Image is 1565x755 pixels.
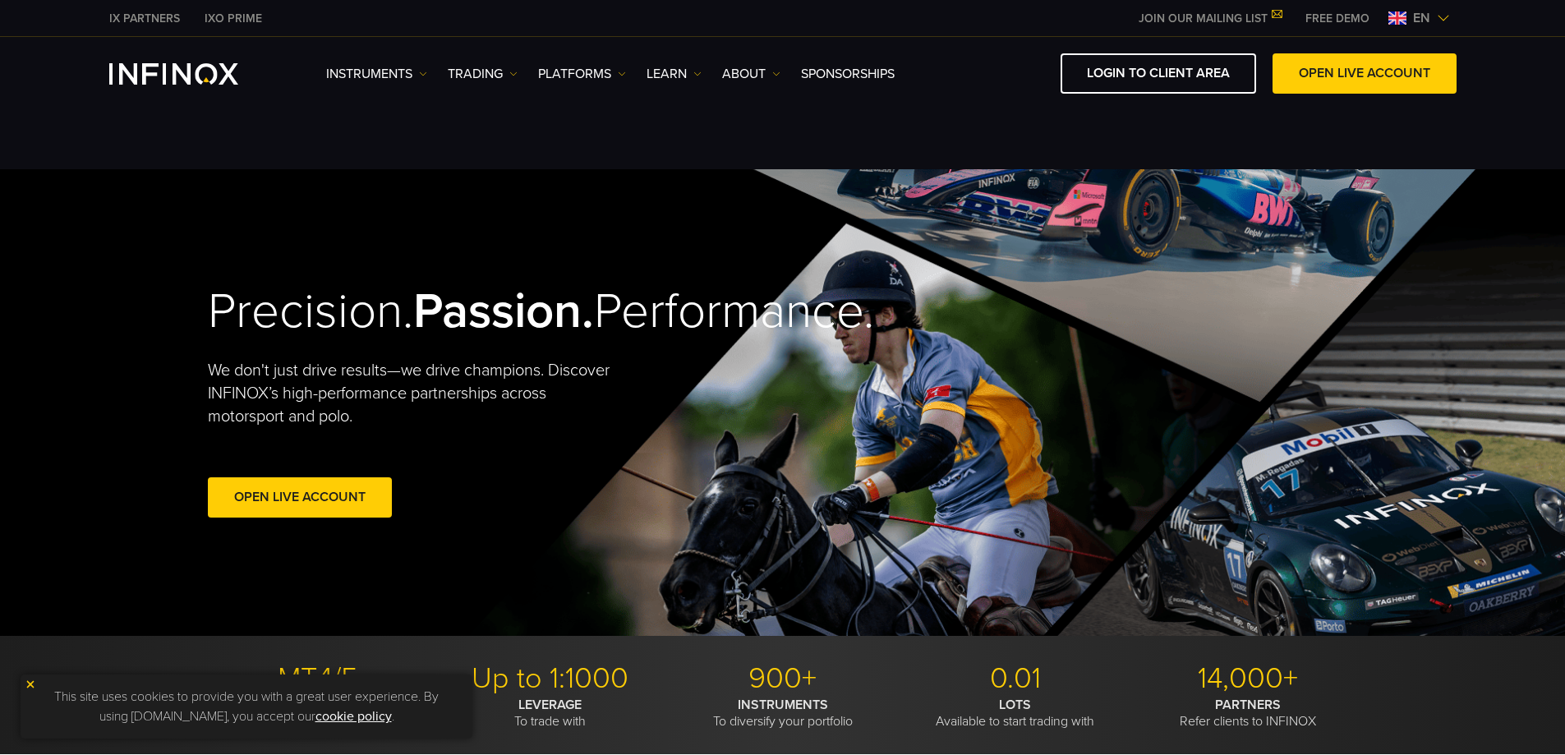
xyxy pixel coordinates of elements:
a: PLATFORMS [538,64,626,84]
p: 0.01 [905,661,1125,697]
p: 900+ [673,661,893,697]
a: ABOUT [722,64,780,84]
p: This site uses cookies to provide you with a great user experience. By using [DOMAIN_NAME], you a... [29,683,464,730]
p: MT4/5 [208,661,428,697]
p: We don't just drive results—we drive champions. Discover INFINOX’s high-performance partnerships ... [208,359,622,428]
strong: LEVERAGE [518,697,582,713]
p: Available to start trading with [905,697,1125,730]
a: Learn [647,64,702,84]
a: LOGIN TO CLIENT AREA [1061,53,1256,94]
a: cookie policy [315,708,392,725]
a: Instruments [326,64,427,84]
a: Open Live Account [208,477,392,518]
p: Refer clients to INFINOX [1138,697,1358,730]
strong: INSTRUMENTS [738,697,828,713]
a: JOIN OUR MAILING LIST [1126,12,1293,25]
p: Up to 1:1000 [440,661,661,697]
span: en [1406,8,1437,28]
a: OPEN LIVE ACCOUNT [1273,53,1457,94]
a: INFINOX Logo [109,63,277,85]
p: To trade with [440,697,661,730]
a: INFINOX [97,10,192,27]
strong: Passion. [413,282,594,341]
a: SPONSORSHIPS [801,64,895,84]
p: To diversify your portfolio [673,697,893,730]
a: TRADING [448,64,518,84]
strong: PARTNERS [1215,697,1281,713]
img: yellow close icon [25,679,36,690]
strong: LOTS [999,697,1031,713]
h2: Precision. Performance. [208,282,725,342]
p: 14,000+ [1138,661,1358,697]
a: INFINOX MENU [1293,10,1382,27]
a: INFINOX [192,10,274,27]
